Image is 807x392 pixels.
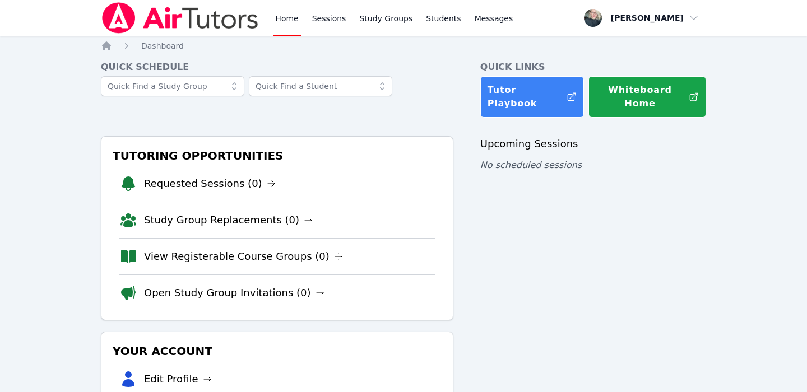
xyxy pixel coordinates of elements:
span: No scheduled sessions [480,160,582,170]
img: Air Tutors [101,2,259,34]
h4: Quick Schedule [101,60,453,74]
nav: Breadcrumb [101,40,706,52]
a: Edit Profile [144,371,212,387]
button: Whiteboard Home [588,76,706,118]
a: Open Study Group Invitations (0) [144,285,324,301]
input: Quick Find a Student [249,76,392,96]
h3: Your Account [110,341,444,361]
a: Dashboard [141,40,184,52]
span: Messages [475,13,513,24]
h3: Upcoming Sessions [480,136,706,152]
h4: Quick Links [480,60,706,74]
span: Dashboard [141,41,184,50]
a: Requested Sessions (0) [144,176,276,192]
input: Quick Find a Study Group [101,76,244,96]
a: Tutor Playbook [480,76,584,118]
a: Study Group Replacements (0) [144,212,313,228]
h3: Tutoring Opportunities [110,146,444,166]
a: View Registerable Course Groups (0) [144,249,343,264]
